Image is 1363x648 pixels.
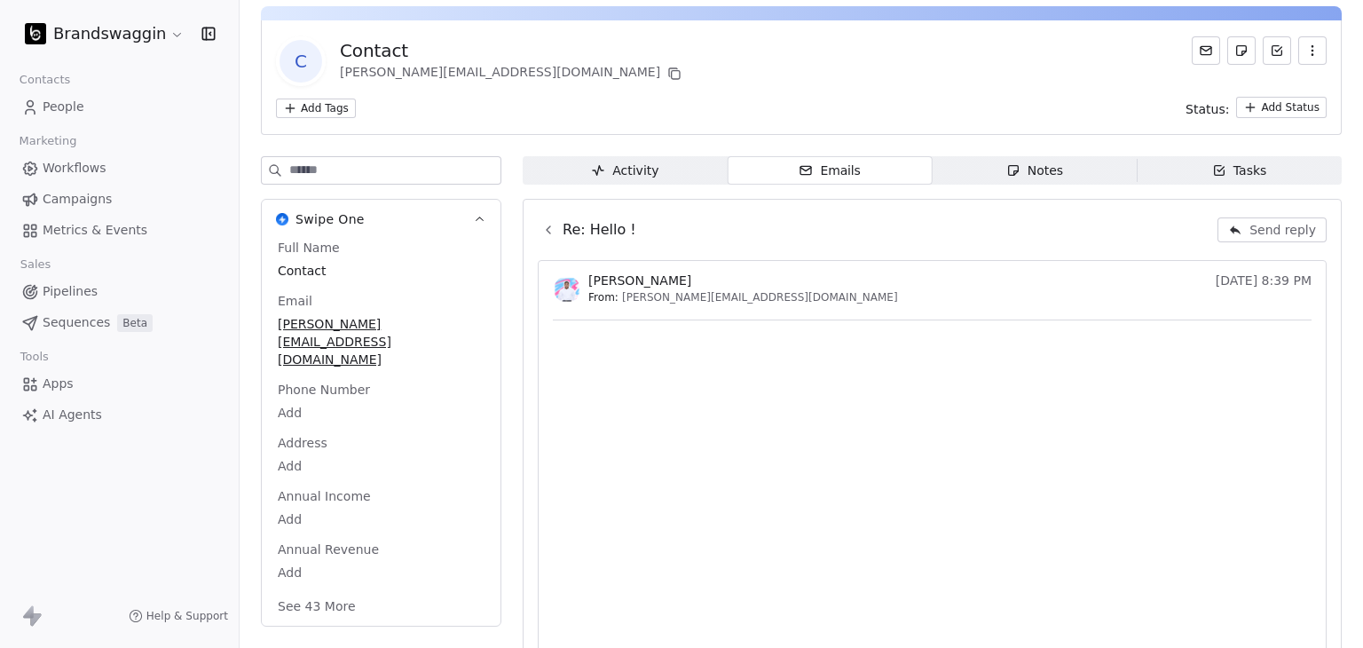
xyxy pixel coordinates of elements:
[340,38,685,63] div: Contact
[588,290,618,304] span: From:
[278,404,485,422] span: Add
[14,185,225,214] a: Campaigns
[14,277,225,306] a: Pipelines
[14,216,225,245] a: Metrics & Events
[262,239,500,626] div: Swipe OneSwipe One
[43,375,74,393] span: Apps
[53,22,166,45] span: Brandswaggin
[295,210,365,228] span: Swipe One
[262,200,500,239] button: Swipe OneSwipe One
[14,400,225,430] a: AI Agents
[267,590,366,622] button: See 43 More
[1249,221,1316,239] span: Send reply
[43,282,98,301] span: Pipelines
[1186,100,1229,118] span: Status:
[274,239,343,257] span: Full Name
[43,313,110,332] span: Sequences
[25,23,46,44] img: Untitled%20design%20(7).jpg
[340,63,685,84] div: [PERSON_NAME][EMAIL_ADDRESS][DOMAIN_NAME]
[588,272,691,289] span: [PERSON_NAME]
[43,159,106,178] span: Workflows
[274,541,382,558] span: Annual Revenue
[1217,217,1327,242] button: Send reply
[280,40,322,83] span: C
[554,276,580,303] img: J
[117,314,153,332] span: Beta
[274,487,374,505] span: Annual Income
[12,128,84,154] span: Marketing
[1236,97,1327,118] button: Add Status
[622,290,898,304] span: [PERSON_NAME][EMAIL_ADDRESS][DOMAIN_NAME]
[591,162,658,180] div: Activity
[274,381,374,399] span: Phone Number
[1216,272,1312,289] span: [DATE] 8:39 PM
[14,369,225,399] a: Apps
[278,457,485,475] span: Add
[274,434,331,452] span: Address
[146,609,228,623] span: Help & Support
[1006,162,1063,180] div: Notes
[278,510,485,528] span: Add
[278,564,485,581] span: Add
[12,67,78,93] span: Contacts
[12,344,56,370] span: Tools
[14,92,225,122] a: People
[43,190,112,209] span: Campaigns
[563,219,636,241] span: Re: Hello !
[276,99,356,118] button: Add Tags
[14,154,225,183] a: Workflows
[278,262,485,280] span: Contact
[129,609,228,623] a: Help & Support
[43,221,147,240] span: Metrics & Events
[1212,162,1267,180] div: Tasks
[278,315,485,368] span: [PERSON_NAME][EMAIL_ADDRESS][DOMAIN_NAME]
[14,308,225,337] a: SequencesBeta
[274,292,316,310] span: Email
[12,251,59,278] span: Sales
[43,406,102,424] span: AI Agents
[276,213,288,225] img: Swipe One
[21,19,188,49] button: Brandswaggin
[43,98,84,116] span: People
